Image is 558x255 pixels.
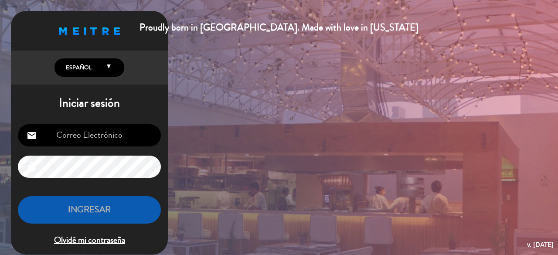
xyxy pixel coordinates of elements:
[18,233,161,248] span: Olvidé mi contraseña
[11,96,168,111] h1: Iniciar sesión
[527,239,554,251] div: v. [DATE]
[18,196,161,224] button: INGRESAR
[18,124,161,146] input: Correo Electrónico
[27,162,37,172] i: lock
[27,130,37,141] i: email
[64,63,92,72] span: Español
